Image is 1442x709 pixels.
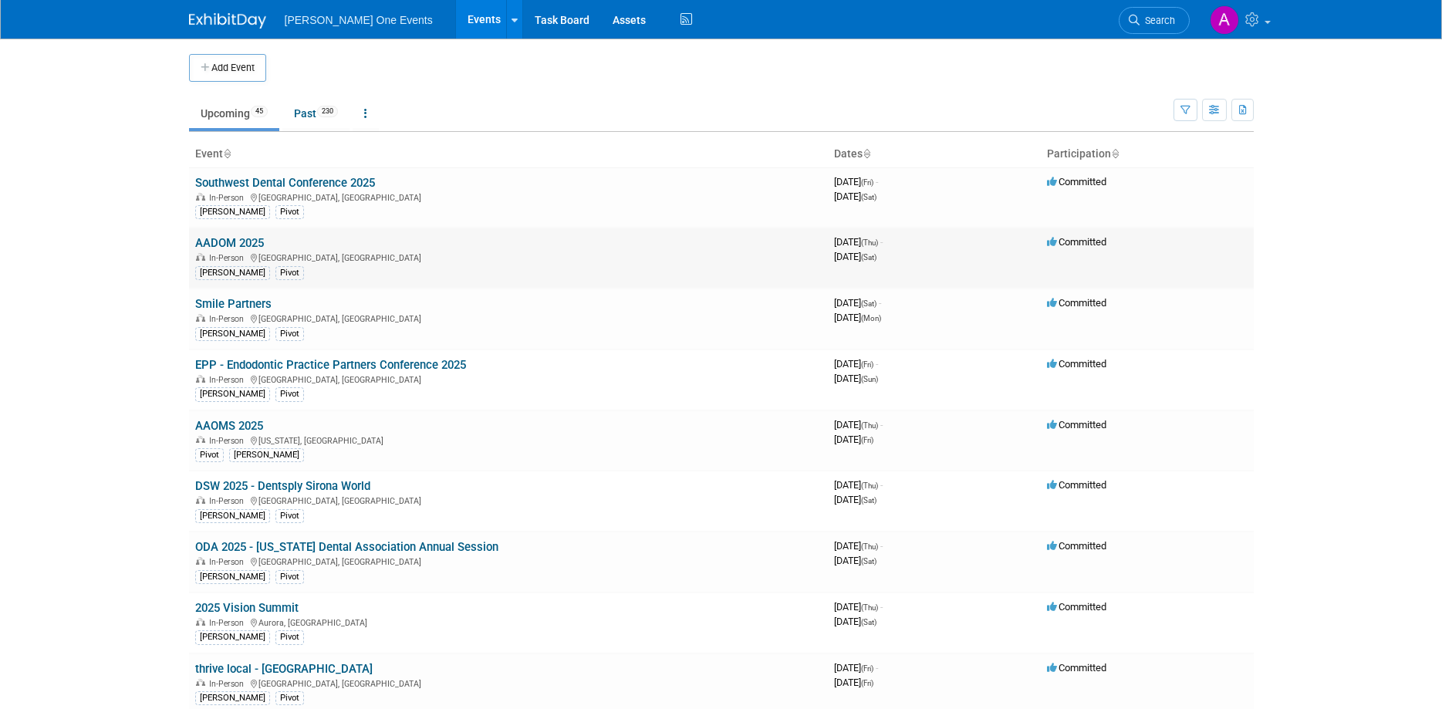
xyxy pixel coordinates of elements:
[195,540,498,554] a: ODA 2025 - [US_STATE] Dental Association Annual Session
[196,193,205,201] img: In-Person Event
[861,481,878,490] span: (Thu)
[195,419,263,433] a: AAOMS 2025
[834,251,876,262] span: [DATE]
[195,479,370,493] a: DSW 2025 - Dentsply Sirona World
[282,99,350,128] a: Past230
[209,314,248,324] span: In-Person
[1047,297,1106,309] span: Committed
[209,557,248,567] span: In-Person
[209,253,248,263] span: In-Person
[275,570,304,584] div: Pivot
[195,677,822,689] div: [GEOGRAPHIC_DATA], [GEOGRAPHIC_DATA]
[223,147,231,160] a: Sort by Event Name
[1047,540,1106,552] span: Committed
[196,679,205,687] img: In-Person Event
[876,176,878,187] span: -
[195,691,270,705] div: [PERSON_NAME]
[880,479,883,491] span: -
[879,297,881,309] span: -
[1041,141,1254,167] th: Participation
[834,191,876,202] span: [DATE]
[195,630,270,644] div: [PERSON_NAME]
[861,314,881,322] span: (Mon)
[880,419,883,430] span: -
[275,691,304,705] div: Pivot
[209,679,248,689] span: In-Person
[834,662,878,674] span: [DATE]
[876,358,878,370] span: -
[861,679,873,687] span: (Fri)
[834,419,883,430] span: [DATE]
[861,603,878,612] span: (Thu)
[195,327,270,341] div: [PERSON_NAME]
[834,236,883,248] span: [DATE]
[195,448,224,462] div: Pivot
[861,664,873,673] span: (Fri)
[834,297,881,309] span: [DATE]
[834,494,876,505] span: [DATE]
[209,618,248,628] span: In-Person
[229,448,304,462] div: [PERSON_NAME]
[1119,7,1190,34] a: Search
[195,387,270,401] div: [PERSON_NAME]
[880,236,883,248] span: -
[189,141,828,167] th: Event
[880,601,883,613] span: -
[195,509,270,523] div: [PERSON_NAME]
[861,421,878,430] span: (Thu)
[861,193,876,201] span: (Sat)
[275,630,304,644] div: Pivot
[195,297,272,311] a: Smile Partners
[1210,5,1239,35] img: Amanda Bartschi
[195,616,822,628] div: Aurora, [GEOGRAPHIC_DATA]
[196,557,205,565] img: In-Person Event
[861,496,876,505] span: (Sat)
[196,314,205,322] img: In-Person Event
[209,375,248,385] span: In-Person
[196,436,205,444] img: In-Person Event
[834,176,878,187] span: [DATE]
[1047,236,1106,248] span: Committed
[189,13,266,29] img: ExhibitDay
[861,238,878,247] span: (Thu)
[834,540,883,552] span: [DATE]
[1140,15,1175,26] span: Search
[275,387,304,401] div: Pivot
[251,106,268,117] span: 45
[861,375,878,383] span: (Sun)
[861,253,876,262] span: (Sat)
[275,205,304,219] div: Pivot
[195,662,373,676] a: thrive local - [GEOGRAPHIC_DATA]
[195,434,822,446] div: [US_STATE], [GEOGRAPHIC_DATA]
[275,327,304,341] div: Pivot
[861,557,876,566] span: (Sat)
[195,358,466,372] a: EPP - Endodontic Practice Partners Conference 2025
[275,266,304,280] div: Pivot
[861,360,873,369] span: (Fri)
[880,540,883,552] span: -
[285,14,433,26] span: [PERSON_NAME] One Events
[861,299,876,308] span: (Sat)
[1047,358,1106,370] span: Committed
[828,141,1041,167] th: Dates
[209,496,248,506] span: In-Person
[196,496,205,504] img: In-Person Event
[861,178,873,187] span: (Fri)
[195,373,822,385] div: [GEOGRAPHIC_DATA], [GEOGRAPHIC_DATA]
[1047,176,1106,187] span: Committed
[195,266,270,280] div: [PERSON_NAME]
[195,494,822,506] div: [GEOGRAPHIC_DATA], [GEOGRAPHIC_DATA]
[834,373,878,384] span: [DATE]
[196,618,205,626] img: In-Person Event
[195,601,299,615] a: 2025 Vision Summit
[834,312,881,323] span: [DATE]
[195,555,822,567] div: [GEOGRAPHIC_DATA], [GEOGRAPHIC_DATA]
[195,312,822,324] div: [GEOGRAPHIC_DATA], [GEOGRAPHIC_DATA]
[861,618,876,626] span: (Sat)
[1111,147,1119,160] a: Sort by Participation Type
[1047,479,1106,491] span: Committed
[834,601,883,613] span: [DATE]
[195,176,375,190] a: Southwest Dental Conference 2025
[195,251,822,263] div: [GEOGRAPHIC_DATA], [GEOGRAPHIC_DATA]
[196,375,205,383] img: In-Person Event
